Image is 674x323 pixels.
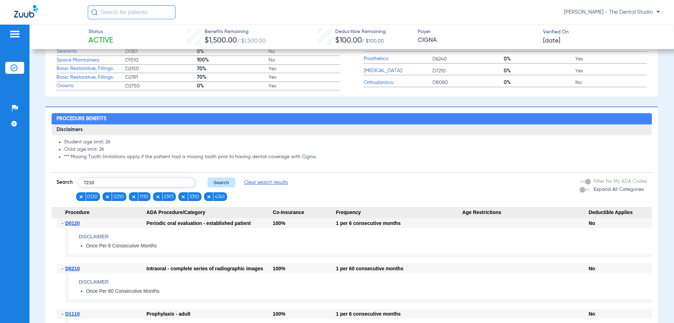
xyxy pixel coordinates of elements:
[65,311,80,317] span: D1110
[61,309,65,319] span: -
[589,207,652,218] span: Deductible Applies
[594,187,644,192] span: Expand All Categories
[364,55,432,63] span: Prosthetics:
[64,139,647,146] li: Student age limit: 26
[57,179,73,186] span: Search
[57,48,125,55] span: Sealants:
[418,36,537,45] span: CIGNA
[364,79,432,86] span: Orthodontics:
[197,83,269,90] span: 0%
[197,65,269,72] span: 70%
[575,79,647,86] span: No
[273,264,336,273] div: 100%
[79,278,652,286] h4: Disclaimer
[273,218,336,228] div: 100%
[105,194,110,199] img: x.svg
[504,67,575,75] span: 0%
[336,218,462,228] div: 1 per 6 consecutive months
[57,57,125,64] span: Space Maintainers:
[86,288,652,295] li: Once Per 60 Consecutive Months
[125,48,197,55] span: D1351
[65,266,80,271] span: D0210
[575,67,647,75] span: Yes
[125,57,197,64] span: D1510
[206,194,211,199] img: x.svg
[64,147,647,153] li: Child age limit: 26
[364,67,432,75] span: [MEDICAL_DATA]:
[113,193,124,200] span: 0210
[79,233,652,240] h4: Disclaimer
[131,194,136,199] img: x.svg
[432,79,504,86] span: D8080
[589,218,652,228] div: No
[146,207,273,218] span: ADA Procedure/Category
[335,37,362,44] span: $100.00
[57,82,125,90] span: Crowns:
[432,67,504,75] span: D7210
[207,177,235,187] button: Search
[335,28,386,35] span: Deductible Remaining
[269,65,340,72] span: Yes
[197,57,269,64] span: 100%
[87,193,98,200] span: 0120
[125,74,197,81] span: D2391
[88,5,176,19] input: Search for patients
[61,264,65,273] span: -
[61,218,65,228] span: -
[589,309,652,319] div: No
[336,309,462,319] div: 1 per 6 consecutive months
[215,193,225,200] span: 4341
[269,83,340,90] span: Yes
[57,65,125,72] span: Basic Restorative, Fillings:
[205,28,266,35] span: Benefits Remaining
[273,309,336,319] div: 100%
[336,207,462,218] span: Frequency
[52,207,146,218] span: Procedure
[140,193,148,200] span: 1110
[146,309,273,319] div: Prophylaxis - adult
[197,48,269,55] span: 0%
[543,28,662,36] span: Verified On
[64,154,647,160] li: *** Missing Tooth limitations apply if the patient had a missing tooth prior to having dental cov...
[86,243,652,249] li: Once Per 6 Consecutive Months
[504,79,575,86] span: 0%
[589,264,652,273] div: No
[125,65,197,72] span: D2150
[91,9,98,15] img: Search Icon
[592,178,647,185] label: Filter for My ADA Codes
[9,30,20,38] img: hamburger-icon
[273,207,336,218] span: Co-Insurance
[575,56,647,63] span: Yes
[543,37,560,45] span: [DATE]
[146,264,273,273] div: Intraoral - complete series of radiographic images
[189,193,199,200] span: 3310
[462,207,589,218] span: Age Restrictions
[504,56,575,63] span: 0%
[156,194,160,199] img: x.svg
[164,193,173,200] span: 2393
[181,194,186,199] img: x.svg
[205,37,237,44] span: $1,500.00
[88,36,113,46] span: Active
[52,113,652,124] h2: Procedure Benefits
[244,179,288,186] span: Clear search results
[432,56,504,63] span: D6240
[79,194,84,199] img: x.svg
[88,28,113,35] span: Status
[146,218,273,228] div: Periodic oral evaluation - established patient
[564,9,660,16] span: [PERSON_NAME] - The Dental Studio
[269,74,340,81] span: Yes
[269,57,340,64] span: No
[336,264,462,273] div: 1 per 60 consecutive months
[77,177,195,187] input: Search by ADA code or keyword…
[57,74,125,81] span: Basic Restorative, Fillings:
[269,48,340,55] span: No
[639,289,674,323] iframe: Chat Widget
[197,74,269,81] span: 70%
[418,28,537,35] span: Payer
[237,38,266,44] span: / $1,500.00
[14,5,38,18] img: Zuub Logo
